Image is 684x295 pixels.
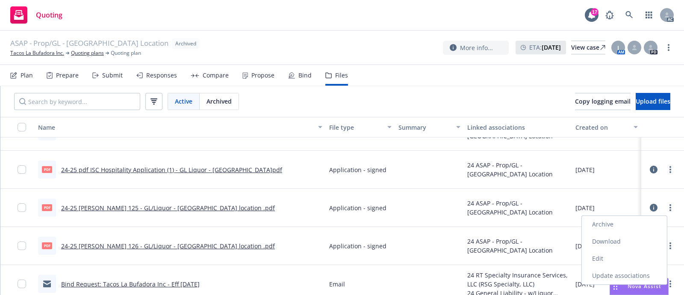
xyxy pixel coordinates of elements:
[329,241,386,250] span: Application - signed
[175,97,192,106] span: Active
[206,97,232,106] span: Archived
[467,161,569,179] div: 24 ASAP - Prop/GL - [GEOGRAPHIC_DATA] Location
[61,242,275,250] a: 24-25 [PERSON_NAME] 126 - GL/Liquor - [GEOGRAPHIC_DATA] location .pdf
[42,204,52,211] span: pdf
[18,203,26,212] input: Toggle Row Selected
[38,123,313,132] div: Name
[298,72,312,79] div: Bind
[146,72,177,79] div: Responses
[329,203,386,212] span: Application - signed
[398,123,451,132] div: Summary
[575,97,631,105] span: Copy logging email
[460,43,493,52] span: More info...
[575,203,595,212] span: [DATE]
[42,242,52,249] span: pdf
[326,117,395,137] button: File type
[35,117,326,137] button: Name
[61,166,282,174] a: 24-25 pdf ISC Hospitality Application (1) - GL Liquor - [GEOGRAPHIC_DATA]pdf
[617,43,619,52] span: J
[665,164,675,175] a: more
[175,40,196,48] span: Archived
[575,165,595,174] span: [DATE]
[628,283,661,290] span: Nova Assist
[18,165,26,174] input: Toggle Row Selected
[111,49,141,57] span: Quoting plan
[640,6,657,24] a: Switch app
[464,117,572,137] button: Linked associations
[636,93,670,110] button: Upload files
[636,97,670,105] span: Upload files
[56,72,79,79] div: Prepare
[203,72,229,79] div: Compare
[329,165,386,174] span: Application - signed
[665,203,675,213] a: more
[467,237,569,255] div: 24 ASAP - Prop/GL - [GEOGRAPHIC_DATA] Location
[61,280,200,288] a: Bind Request: Tacos La Bufadora Inc - Eff [DATE]
[582,233,667,250] a: Download
[7,3,66,27] a: Quoting
[571,41,605,54] a: View case
[329,280,345,289] span: Email
[582,250,667,267] a: Edit
[36,12,62,18] span: Quoting
[467,199,569,217] div: 24 ASAP - Prop/GL - [GEOGRAPHIC_DATA] Location
[42,166,52,173] span: pdf
[610,278,621,295] div: Drag to move
[582,216,667,233] a: Archive
[582,267,667,284] a: Update associations
[18,280,26,288] input: Toggle Row Selected
[591,8,598,16] div: 17
[575,93,631,110] button: Copy logging email
[467,123,569,132] div: Linked associations
[10,49,64,57] a: Tacos La Bufadora Inc.
[14,93,140,110] input: Search by keyword...
[335,72,348,79] div: Files
[665,279,675,289] a: more
[10,38,168,49] span: ASAP - Prop/GL - [GEOGRAPHIC_DATA] Location
[665,241,675,251] a: more
[601,6,618,24] a: Report a Bug
[575,241,595,250] span: [DATE]
[71,49,104,57] a: Quoting plans
[529,43,561,52] span: ETA :
[18,123,26,131] input: Select all
[443,41,509,55] button: More info...
[251,72,274,79] div: Propose
[572,117,641,137] button: Created on
[610,278,669,295] button: Nova Assist
[18,241,26,250] input: Toggle Row Selected
[663,42,674,53] a: more
[102,72,123,79] div: Submit
[467,271,569,289] div: 24 RT Specialty Insurance Services, LLC (RSG Specialty, LLC)
[621,6,638,24] a: Search
[575,123,628,132] div: Created on
[61,204,275,212] a: 24-25 [PERSON_NAME] 125 - GL/Liquor - [GEOGRAPHIC_DATA] location .pdf
[329,123,382,132] div: File type
[395,117,464,137] button: Summary
[575,280,595,289] span: [DATE]
[542,43,561,51] strong: [DATE]
[21,72,33,79] div: Plan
